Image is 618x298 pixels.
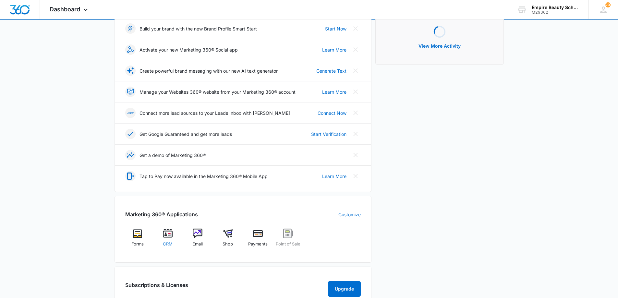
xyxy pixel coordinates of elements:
[532,10,579,15] div: account id
[412,38,467,54] button: View More Activity
[350,150,361,160] button: Close
[192,241,203,247] span: Email
[338,211,361,218] a: Customize
[125,210,198,218] h2: Marketing 360® Applications
[155,229,180,252] a: CRM
[325,25,346,32] a: Start Now
[223,241,233,247] span: Shop
[350,171,361,181] button: Close
[605,2,611,7] span: 207
[131,241,144,247] span: Forms
[532,5,579,10] div: account name
[605,2,611,7] div: notifications count
[248,241,268,247] span: Payments
[276,241,300,247] span: Point of Sale
[163,241,173,247] span: CRM
[139,25,257,32] p: Build your brand with the new Brand Profile Smart Start
[139,89,296,95] p: Manage your Websites 360® website from your Marketing 360® account
[246,229,271,252] a: Payments
[311,131,346,137] a: Start Verification
[50,6,80,13] span: Dashboard
[350,66,361,76] button: Close
[139,46,238,53] p: Activate your new Marketing 360® Social app
[125,281,188,294] h2: Subscriptions & Licenses
[350,44,361,55] button: Close
[185,229,210,252] a: Email
[350,108,361,118] button: Close
[125,229,150,252] a: Forms
[275,229,300,252] a: Point of Sale
[316,67,346,74] a: Generate Text
[139,152,206,159] p: Get a demo of Marketing 360®
[322,173,346,180] a: Learn More
[322,46,346,53] a: Learn More
[322,89,346,95] a: Learn More
[139,67,278,74] p: Create powerful brand messaging with our new AI text generator
[139,173,268,180] p: Tap to Pay now available in the Marketing 360® Mobile App
[215,229,240,252] a: Shop
[350,129,361,139] button: Close
[139,110,290,116] p: Connect more lead sources to your Leads Inbox with [PERSON_NAME]
[350,87,361,97] button: Close
[350,23,361,34] button: Close
[318,110,346,116] a: Connect Now
[328,281,361,297] button: Upgrade
[139,131,232,137] p: Get Google Guaranteed and get more leads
